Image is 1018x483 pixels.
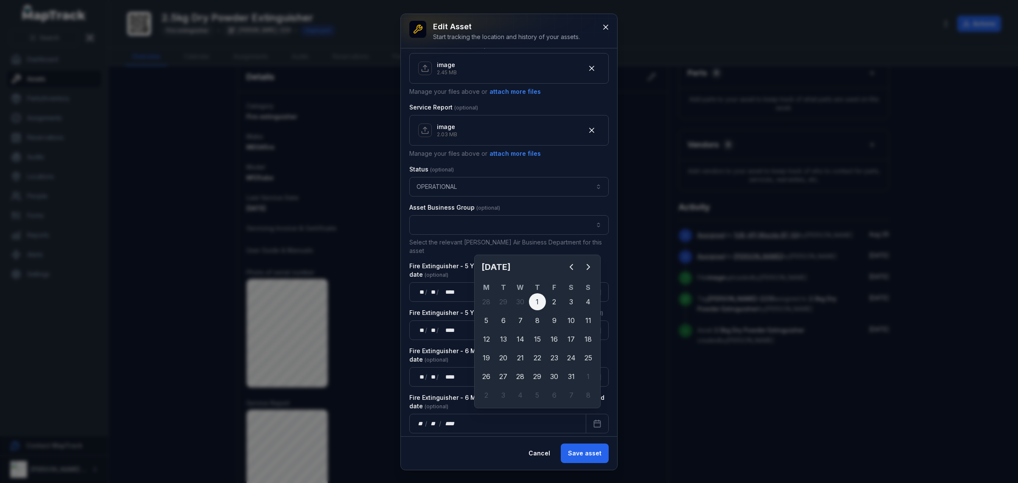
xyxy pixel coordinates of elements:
[580,331,597,348] div: 18
[580,331,597,348] div: Sunday 18 May 2025
[409,347,609,364] label: Fire Extinguisher - 6 Monthly Tagging/Inspection NEXT Due date
[512,349,529,366] div: Wednesday 21 May 2025
[546,368,563,385] div: Friday 30 May 2025
[580,293,597,310] div: 4
[546,331,563,348] div: 16
[529,368,546,385] div: Thursday 29 May 2025
[546,312,563,329] div: 9
[546,387,563,404] div: 6
[529,349,546,366] div: Thursday 22 May 2025
[529,368,546,385] div: 29
[478,331,495,348] div: Monday 12 May 2025
[580,387,597,404] div: 8
[546,349,563,366] div: 23
[478,312,495,329] div: 5
[439,326,456,334] div: year,
[546,331,563,348] div: Friday 16 May 2025
[428,326,436,334] div: month,
[512,368,529,385] div: Wednesday 28 May 2025
[417,373,425,381] div: day,
[433,21,580,33] h3: Edit asset
[563,387,580,404] div: Saturday 7 June 2025
[563,293,580,310] div: Saturday 3 May 2025
[436,288,439,296] div: /
[529,312,546,329] div: Thursday 8 May 2025
[512,349,529,366] div: 21
[512,387,529,404] div: Wednesday 4 June 2025
[439,419,442,428] div: /
[439,288,456,296] div: year,
[495,349,512,366] div: 20
[521,444,557,463] button: Cancel
[478,349,495,366] div: Monday 19 May 2025
[580,258,597,275] button: Next
[529,331,546,348] div: Thursday 15 May 2025
[495,387,512,404] div: Tuesday 3 June 2025
[478,258,597,404] div: May 2025
[478,387,495,404] div: Monday 2 June 2025
[563,312,580,329] div: 10
[563,282,580,292] th: S
[428,288,436,296] div: month,
[546,293,563,310] div: 2
[433,33,580,41] div: Start tracking the location and history of your assets.
[563,349,580,366] div: 24
[495,312,512,329] div: 6
[546,282,563,292] th: F
[425,373,428,381] div: /
[563,258,580,275] button: Previous
[428,419,439,428] div: month,
[478,282,597,404] table: May 2025
[439,373,456,381] div: year,
[580,312,597,329] div: 11
[529,387,546,404] div: Thursday 5 June 2025
[478,368,495,385] div: 26
[512,331,529,348] div: Wednesday 14 May 2025
[478,349,495,366] div: 19
[478,293,495,310] div: Monday 28 April 2025
[580,349,597,366] div: Sunday 25 May 2025
[478,368,495,385] div: Monday 26 May 2025
[580,349,597,366] div: 25
[425,419,428,428] div: /
[489,87,541,96] button: attach more files
[489,149,541,158] button: attach more files
[437,123,457,131] p: image
[481,261,563,273] h2: [DATE]
[580,282,597,292] th: S
[495,293,512,310] div: 29
[409,103,478,112] label: Service Report
[563,368,580,385] div: Saturday 31 May 2025
[436,326,439,334] div: /
[586,414,609,433] button: Calendar
[512,293,529,310] div: Wednesday 30 April 2025
[437,61,457,69] p: image
[546,312,563,329] div: Friday 9 May 2025
[512,282,529,292] th: W
[546,349,563,366] div: Friday 23 May 2025
[563,331,580,348] div: 17
[478,258,597,404] div: Calendar
[409,393,609,410] label: Fire Extinguisher - 6 Monthly Tagging/Inspection LAST completed date
[495,331,512,348] div: Tuesday 13 May 2025
[529,293,546,310] div: 1
[409,165,454,174] label: Status
[512,387,529,404] div: 4
[529,293,546,310] div: Thursday 1 May 2025
[495,282,512,292] th: T
[495,387,512,404] div: 3
[417,326,425,334] div: day,
[512,312,529,329] div: 7
[512,331,529,348] div: 14
[563,368,580,385] div: 31
[478,312,495,329] div: Monday 5 May 2025
[529,349,546,366] div: 22
[409,262,609,279] label: Fire Extinguisher - 5 Year Inspection/Test LAST completed date
[409,309,603,317] label: Fire Extinguisher - 5 Year Inspection/Test NEXT due date
[546,387,563,404] div: Friday 6 June 2025
[563,387,580,404] div: 7
[478,387,495,404] div: 2
[437,69,457,76] p: 2.45 MB
[580,387,597,404] div: Sunday 8 June 2025
[478,282,495,292] th: M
